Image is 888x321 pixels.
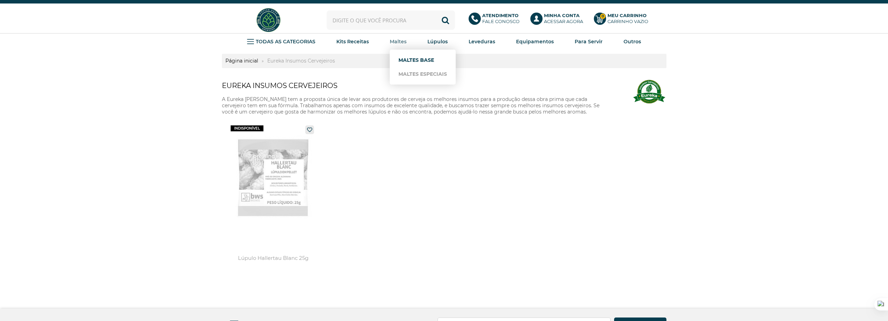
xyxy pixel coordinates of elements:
a: AtendimentoFale conosco [469,13,523,28]
a: Página inicial [222,58,262,64]
a: Equipamentos [516,36,554,47]
img: Eureka Insumos Cervejeiros [632,75,666,110]
a: Outros [624,36,641,47]
a: Minha ContaAcessar agora [530,13,587,28]
strong: Equipamentos [516,38,554,45]
p: Fale conosco [482,13,520,24]
span: indisponível [231,125,263,131]
strong: Lúpulos [427,38,448,45]
input: Digite o que você procura [327,10,455,30]
a: Maltes Especiais [398,67,447,81]
img: Hopfen Haus BrewShop [255,7,282,33]
b: Minha Conta [544,13,580,18]
a: Leveduras [469,36,495,47]
b: Atendimento [482,13,518,18]
p: A Eureka [PERSON_NAME] tem a proposta única de levar aos produtores de cerveja os melhores insumo... [222,96,611,115]
button: Buscar [436,10,455,30]
strong: Leveduras [469,38,495,45]
div: Carrinho Vazio [607,19,648,24]
h1: Eureka Insumos Cervejeiros [222,79,611,93]
strong: TODAS AS CATEGORIAS [256,38,315,45]
a: Kits Receitas [336,36,369,47]
strong: Maltes [390,38,406,45]
a: TODAS AS CATEGORIAS [247,36,315,47]
a: Lúpulo Hallertau Blanc 25g [225,122,321,284]
a: Para Servir [575,36,603,47]
a: Maltes Base [398,53,447,67]
strong: Kits Receitas [336,38,369,45]
a: Maltes [390,36,406,47]
strong: 0 [600,13,606,19]
strong: Outros [624,38,641,45]
strong: Para Servir [575,38,603,45]
p: Acessar agora [544,13,583,24]
a: Eureka Insumos Cervejeiros [264,58,338,64]
b: Meu Carrinho [607,13,647,18]
a: Lúpulos [427,36,448,47]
